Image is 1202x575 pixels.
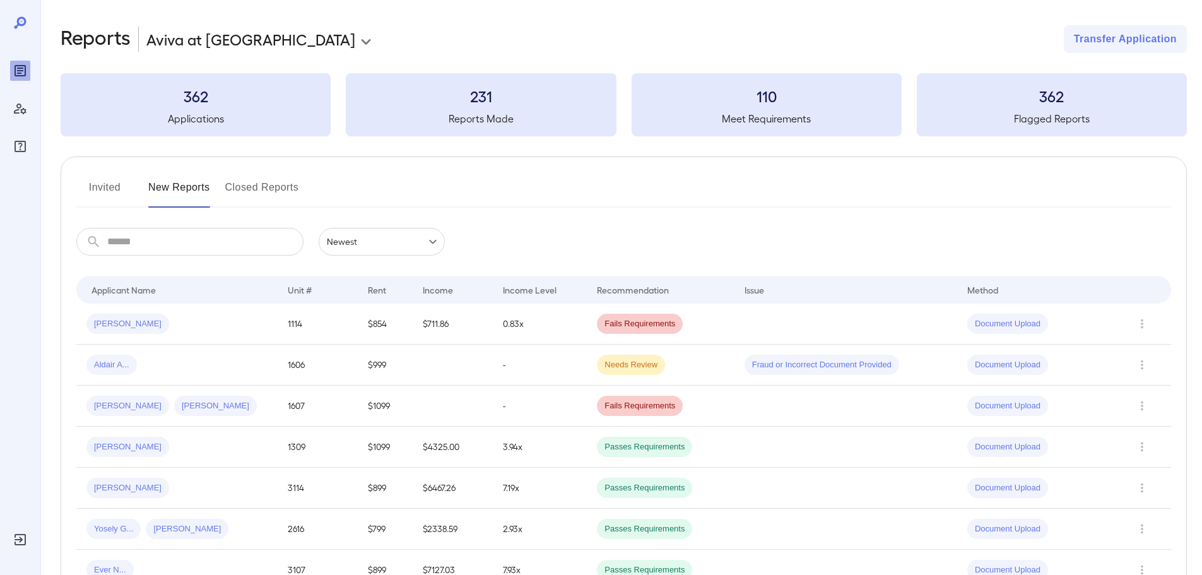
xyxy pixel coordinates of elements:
div: Newest [319,228,445,256]
h5: Flagged Reports [917,111,1187,126]
span: Fails Requirements [597,400,683,412]
td: $2338.59 [413,509,493,550]
td: - [493,386,587,427]
button: Row Actions [1132,437,1152,457]
span: Needs Review [597,359,665,371]
td: 2.93x [493,509,587,550]
td: $854 [358,304,413,345]
td: $799 [358,509,413,550]
span: Passes Requirements [597,482,692,494]
span: Document Upload [967,359,1048,371]
span: Document Upload [967,441,1048,453]
span: [PERSON_NAME] [86,400,169,412]
div: Reports [10,61,30,81]
div: Rent [368,282,388,297]
button: Row Actions [1132,478,1152,498]
td: 2616 [278,509,358,550]
span: Passes Requirements [597,441,692,453]
td: 1606 [278,345,358,386]
div: FAQ [10,136,30,157]
td: $711.86 [413,304,493,345]
td: 1114 [278,304,358,345]
span: Document Upload [967,482,1048,494]
button: Row Actions [1132,519,1152,539]
td: 3.94x [493,427,587,468]
div: Unit # [288,282,312,297]
h3: 362 [61,86,331,106]
button: Row Actions [1132,396,1152,416]
span: [PERSON_NAME] [86,482,169,494]
summary: 362Applications231Reports Made110Meet Requirements362Flagged Reports [61,73,1187,136]
button: Row Actions [1132,314,1152,334]
button: Invited [76,177,133,208]
div: Method [967,282,998,297]
span: [PERSON_NAME] [86,318,169,330]
p: Aviva at [GEOGRAPHIC_DATA] [146,29,355,49]
span: Document Upload [967,523,1048,535]
span: Fraud or Incorrect Document Provided [745,359,899,371]
td: 0.83x [493,304,587,345]
div: Log Out [10,530,30,550]
h5: Meet Requirements [632,111,902,126]
div: Issue [745,282,765,297]
span: Fails Requirements [597,318,683,330]
div: Income Level [503,282,557,297]
span: [PERSON_NAME] [174,400,257,412]
h5: Reports Made [346,111,616,126]
h2: Reports [61,25,131,53]
h3: 110 [632,86,902,106]
h5: Applications [61,111,331,126]
div: Income [423,282,453,297]
h3: 362 [917,86,1187,106]
td: 7.19x [493,468,587,509]
td: $1099 [358,427,413,468]
td: $1099 [358,386,413,427]
td: 1309 [278,427,358,468]
span: Aldair A... [86,359,137,371]
span: Yosely G... [86,523,141,535]
button: New Reports [148,177,210,208]
td: $4325.00 [413,427,493,468]
td: $999 [358,345,413,386]
td: 1607 [278,386,358,427]
span: [PERSON_NAME] [86,441,169,453]
span: Document Upload [967,318,1048,330]
td: - [493,345,587,386]
button: Transfer Application [1064,25,1187,53]
span: Document Upload [967,400,1048,412]
span: [PERSON_NAME] [146,523,228,535]
td: 3114 [278,468,358,509]
button: Row Actions [1132,355,1152,375]
span: Passes Requirements [597,523,692,535]
td: $6467.26 [413,468,493,509]
div: Recommendation [597,282,669,297]
button: Closed Reports [225,177,299,208]
h3: 231 [346,86,616,106]
td: $899 [358,468,413,509]
div: Applicant Name [91,282,156,297]
div: Manage Users [10,98,30,119]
